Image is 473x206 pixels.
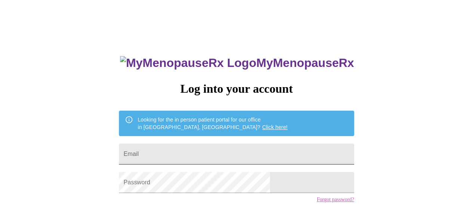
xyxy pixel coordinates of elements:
[120,56,256,70] img: MyMenopauseRx Logo
[262,124,288,130] a: Click here!
[120,56,354,70] h3: MyMenopauseRx
[138,113,288,134] div: Looking for the in person patient portal for our office in [GEOGRAPHIC_DATA], [GEOGRAPHIC_DATA]?
[119,82,354,96] h3: Log into your account
[317,197,354,203] a: Forgot password?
